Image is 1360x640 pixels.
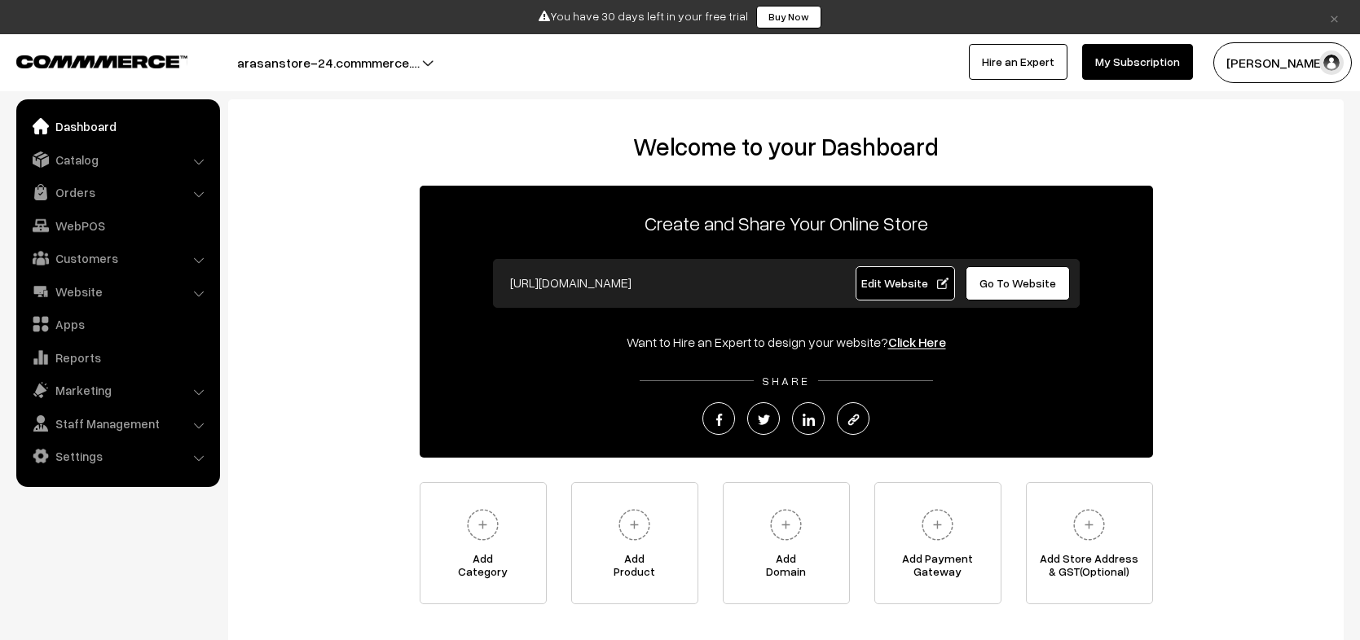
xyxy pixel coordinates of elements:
a: Orders [20,178,214,207]
img: COMMMERCE [16,55,187,68]
p: Create and Share Your Online Store [420,208,1153,238]
span: Add Product [572,552,698,585]
a: Hire an Expert [969,44,1067,80]
a: AddProduct [571,482,698,604]
a: Reports [20,343,214,372]
a: Dashboard [20,112,214,141]
span: Add Payment Gateway [875,552,1001,585]
img: plus.svg [1067,502,1111,547]
a: Customers [20,243,214,273]
a: Go To Website [966,266,1071,300]
span: Edit Website [861,276,948,290]
span: Go To Website [979,276,1056,290]
a: Staff Management [20,409,214,438]
h2: Welcome to your Dashboard [244,132,1327,161]
a: AddDomain [723,482,850,604]
a: Buy Now [756,6,821,28]
a: Add PaymentGateway [874,482,1001,604]
img: user [1319,50,1344,75]
a: Click Here [888,334,946,350]
button: arasanstore-24.commmerce.… [180,42,477,83]
a: My Subscription [1082,44,1193,80]
div: Want to Hire an Expert to design your website? [420,332,1153,352]
img: plus.svg [460,502,505,547]
img: plus.svg [764,502,808,547]
a: Website [20,277,214,306]
a: Catalog [20,145,214,174]
a: Edit Website [856,266,955,300]
a: WebPOS [20,211,214,240]
span: Add Store Address & GST(Optional) [1027,552,1152,585]
a: AddCategory [420,482,547,604]
a: Settings [20,441,214,471]
span: Add Domain [724,552,849,585]
span: SHARE [754,374,818,388]
img: plus.svg [915,502,960,547]
a: Add Store Address& GST(Optional) [1026,482,1153,604]
span: Add Category [420,552,546,585]
div: You have 30 days left in your free trial [6,6,1354,28]
a: Marketing [20,375,214,405]
button: [PERSON_NAME] [1213,42,1352,83]
img: plus.svg [612,502,657,547]
a: Apps [20,309,214,339]
a: COMMMERCE [16,50,159,70]
a: × [1323,7,1345,27]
